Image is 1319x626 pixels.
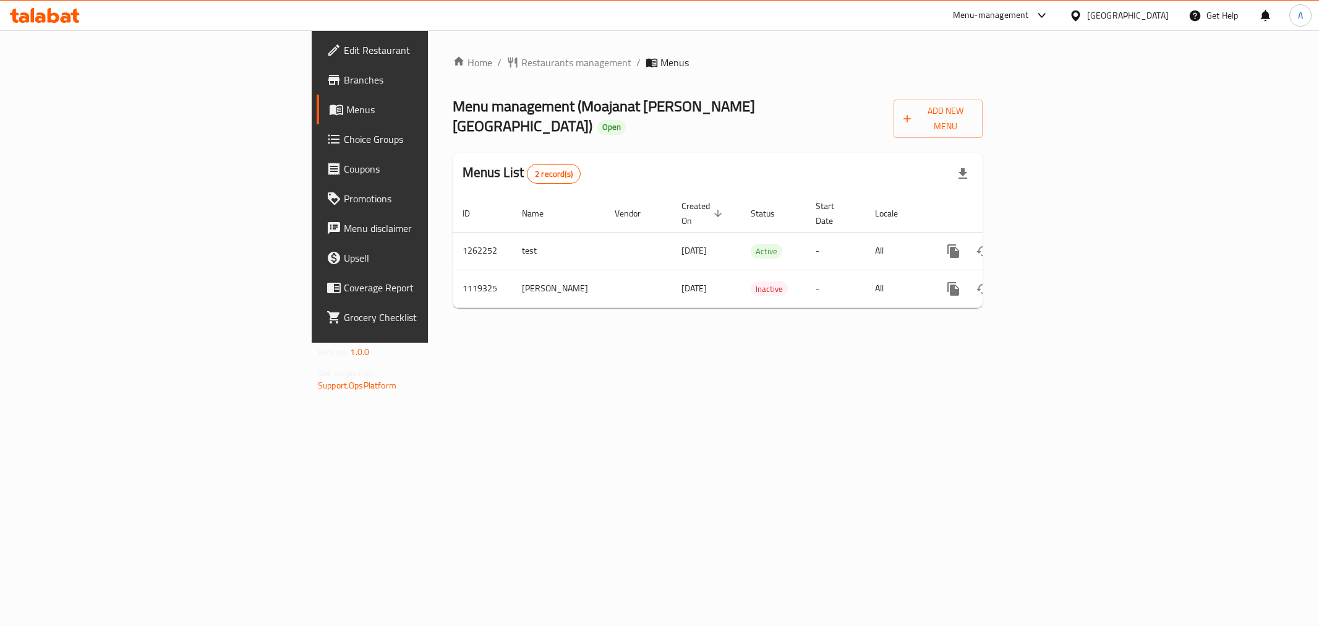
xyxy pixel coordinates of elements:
a: Grocery Checklist [317,302,532,332]
span: Grocery Checklist [344,310,522,325]
td: - [806,270,865,307]
span: Vendor [615,206,657,221]
span: Version: [318,344,348,360]
span: Get support on: [318,365,375,381]
span: Inactive [751,282,788,296]
span: Menus [660,55,689,70]
span: Choice Groups [344,132,522,147]
td: All [865,270,929,307]
a: Choice Groups [317,124,532,154]
span: Status [751,206,791,221]
span: Coupons [344,161,522,176]
span: Created On [681,199,726,228]
span: Edit Restaurant [344,43,522,58]
span: Branches [344,72,522,87]
td: - [806,232,865,270]
h2: Menus List [463,163,581,184]
td: [PERSON_NAME] [512,270,605,307]
span: Restaurants management [521,55,631,70]
span: Add New Menu [903,103,973,134]
span: Open [597,122,626,132]
span: Active [751,244,782,259]
td: test [512,232,605,270]
a: Menu disclaimer [317,213,532,243]
div: Menu-management [953,8,1029,23]
span: Start Date [816,199,850,228]
span: Promotions [344,191,522,206]
button: more [939,274,968,304]
div: Export file [948,159,978,189]
span: Coverage Report [344,280,522,295]
button: Change Status [968,236,998,266]
div: Total records count [527,164,581,184]
a: Branches [317,65,532,95]
span: Name [522,206,560,221]
a: Restaurants management [506,55,631,70]
span: [DATE] [681,280,707,296]
span: Menu disclaimer [344,221,522,236]
span: A [1298,9,1303,22]
span: Locale [875,206,914,221]
div: Open [597,120,626,135]
table: enhanced table [453,195,1067,308]
th: Actions [929,195,1067,233]
span: ID [463,206,486,221]
span: Upsell [344,251,522,265]
div: Inactive [751,281,788,296]
button: Change Status [968,274,998,304]
a: Coverage Report [317,273,532,302]
button: more [939,236,968,266]
td: All [865,232,929,270]
nav: breadcrumb [453,55,983,70]
button: Add New Menu [894,100,983,138]
span: [DATE] [681,242,707,259]
a: Promotions [317,184,532,213]
div: [GEOGRAPHIC_DATA] [1087,9,1169,22]
span: 2 record(s) [527,168,580,180]
a: Upsell [317,243,532,273]
span: Menu management ( Moajanat [PERSON_NAME][GEOGRAPHIC_DATA] ) [453,92,755,140]
a: Support.OpsPlatform [318,377,396,393]
a: Menus [317,95,532,124]
span: Menus [346,102,522,117]
a: Coupons [317,154,532,184]
li: / [636,55,641,70]
span: 1.0.0 [350,344,369,360]
a: Edit Restaurant [317,35,532,65]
